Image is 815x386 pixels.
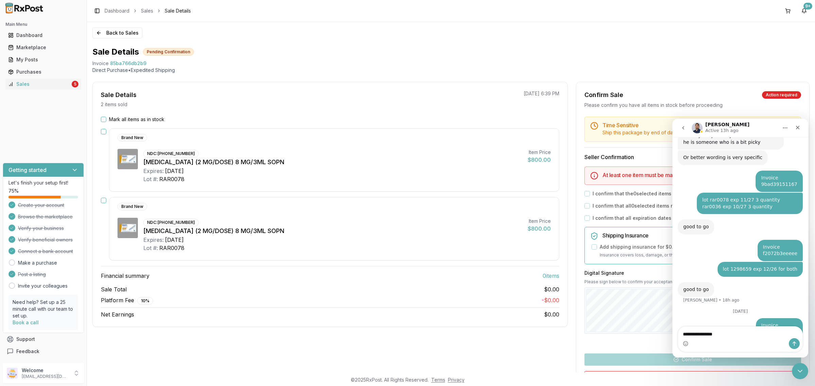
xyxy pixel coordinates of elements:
span: - $0.00 [542,297,559,304]
span: Connect a bank account [18,248,73,255]
div: NDC: [PHONE_NUMBER] [143,150,199,157]
a: Marketplace [5,41,81,54]
span: $0.00 [544,311,559,318]
label: Mark all items as in stock [109,116,164,123]
div: [DATE] [165,236,184,244]
p: Please sign below to confirm your acceptance of this order [584,279,801,285]
span: Verify beneficial owners [18,236,73,243]
div: RAR0078 [159,175,184,183]
p: Let's finish your setup first! [8,179,78,186]
span: Post a listing [18,271,46,278]
button: Purchases [3,66,84,77]
div: RAR0078 [159,244,184,252]
button: My Posts [3,54,84,65]
div: Purchases [8,69,78,75]
div: Item Price [528,218,551,225]
img: User avatar [7,368,18,379]
p: Direct Purchase • Expedited Shipping [92,67,810,74]
p: Insurance covers loss, damage, or theft during transit. [600,252,795,258]
div: $800.00 [528,156,551,164]
img: Ozempic (2 MG/DOSE) 8 MG/3ML SOPN [117,218,138,238]
p: 2 items sold [101,101,127,108]
div: Confirm Sale [584,90,623,100]
span: 85ba766db2b9 [110,60,146,67]
div: Sales [8,81,70,88]
button: Back to Sales [92,27,142,38]
div: My Posts [8,56,78,63]
div: Sale Details [101,90,137,100]
div: [MEDICAL_DATA] (2 MG/DOSE) 8 MG/3ML SOPN [143,157,522,167]
span: $0.00 [544,285,559,293]
h5: Shipping Insurance [602,233,795,238]
a: Invite your colleagues [18,283,68,289]
button: Support [3,333,84,345]
a: Sales [141,7,153,14]
p: [EMAIL_ADDRESS][DOMAIN_NAME] [22,374,69,379]
span: Net Earnings [101,310,134,319]
div: Brand New [117,203,147,210]
p: Need help? Set up a 25 minute call with our team to set up. [13,299,74,319]
a: Privacy [448,377,465,383]
div: $800.00 [528,225,551,233]
div: 10 % [137,297,153,305]
span: Feedback [16,348,39,355]
button: I don't have these items available anymore [584,371,801,384]
span: Financial summary [101,272,149,280]
a: Terms [431,377,445,383]
span: Platform Fee [101,296,153,305]
div: 9+ [803,3,812,9]
h3: Digital Signature [584,270,801,276]
label: I confirm that all 0 selected items match the listed condition [593,202,733,209]
a: Sales5 [5,78,81,90]
label: I confirm that all expiration dates are correct [593,215,699,221]
label: I confirm that the 0 selected items are in stock and ready to ship [593,190,744,197]
span: Sale Total [101,285,127,293]
div: [DATE] [165,167,184,175]
div: Please confirm you have all items in stock before proceeding [584,102,801,109]
img: Ozempic (2 MG/DOSE) 8 MG/3ML SOPN [117,149,138,169]
span: Create your account [18,202,64,209]
div: Pending Confirmation [143,48,194,56]
a: Dashboard [105,7,129,14]
div: Invoice [92,60,109,67]
span: 75 % [8,188,19,194]
iframe: Intercom live chat [792,363,808,379]
a: Dashboard [5,29,81,41]
a: Purchases [5,66,81,78]
label: Add shipping insurance for $0.00 ( 1.5 % of order value) [600,244,729,250]
div: Lot #: [143,244,158,252]
img: RxPost Logo [3,3,46,14]
span: Browse the marketplace [18,213,73,220]
div: Item Price [528,149,551,156]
